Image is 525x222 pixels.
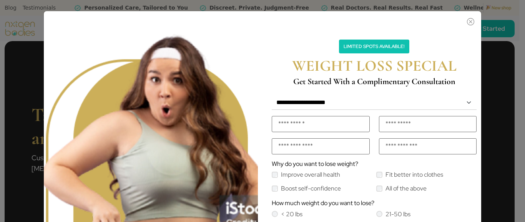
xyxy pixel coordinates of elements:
[272,161,358,167] label: Why do you want to lose weight?
[339,40,409,53] p: Limited Spots Available!
[267,15,476,24] button: Close
[385,211,410,217] label: 21-50 lbs
[281,186,341,192] label: Boost self-confidence
[281,211,302,217] label: < 20 lbs
[385,172,443,178] label: Fit better into clothes
[385,186,427,192] label: All of the above
[273,76,475,86] h4: Get Started With a Complimentary Consultation
[281,172,340,178] label: Improve overall health
[273,56,475,75] h2: WEIGHT LOSS SPECIAL
[272,96,477,110] select: Default select example
[272,200,374,206] label: How much weight do you want to lose?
